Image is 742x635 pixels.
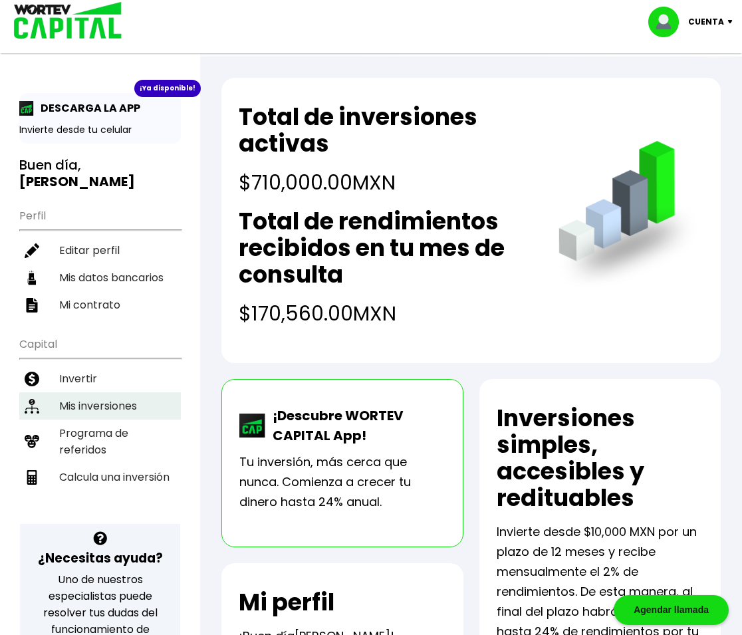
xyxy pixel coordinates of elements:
img: app-icon [19,101,34,116]
h2: Mi perfil [239,589,334,616]
a: Mis inversiones [19,392,181,420]
h2: Total de rendimientos recibidos en tu mes de consulta [239,208,531,288]
p: Invierte desde tu celular [19,123,181,137]
h2: Inversiones simples, accesibles y redituables [497,405,703,511]
ul: Perfil [19,201,181,318]
img: datos-icon.10cf9172.svg [25,271,39,285]
a: Mis datos bancarios [19,264,181,291]
img: calculadora-icon.17d418c4.svg [25,470,39,485]
a: Calcula una inversión [19,463,181,491]
img: grafica.516fef24.png [553,141,703,292]
h4: $710,000.00 MXN [239,168,531,197]
img: recomiendanos-icon.9b8e9327.svg [25,434,39,449]
img: editar-icon.952d3147.svg [25,243,39,258]
p: Tu inversión, más cerca que nunca. Comienza a crecer tu dinero hasta 24% anual. [239,452,445,512]
a: Invertir [19,365,181,392]
div: Agendar llamada [614,595,729,625]
h3: ¿Necesitas ayuda? [38,549,163,568]
h2: Total de inversiones activas [239,104,531,157]
a: Editar perfil [19,237,181,264]
ul: Capital [19,329,181,524]
img: wortev-capital-app-icon [239,414,266,438]
img: contrato-icon.f2db500c.svg [25,298,39,313]
a: Programa de referidos [19,420,181,463]
p: ¡Descubre WORTEV CAPITAL App! [266,406,445,445]
div: ¡Ya disponible! [134,80,201,97]
p: DESCARGA LA APP [34,100,140,116]
img: profile-image [648,7,688,37]
h4: $170,560.00 MXN [239,299,531,328]
a: Mi contrato [19,291,181,318]
h3: Buen día, [19,157,181,190]
img: icon-down [724,20,742,24]
img: inversiones-icon.6695dc30.svg [25,399,39,414]
p: Cuenta [688,12,724,32]
img: invertir-icon.b3b967d7.svg [25,372,39,386]
b: [PERSON_NAME] [19,172,135,191]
